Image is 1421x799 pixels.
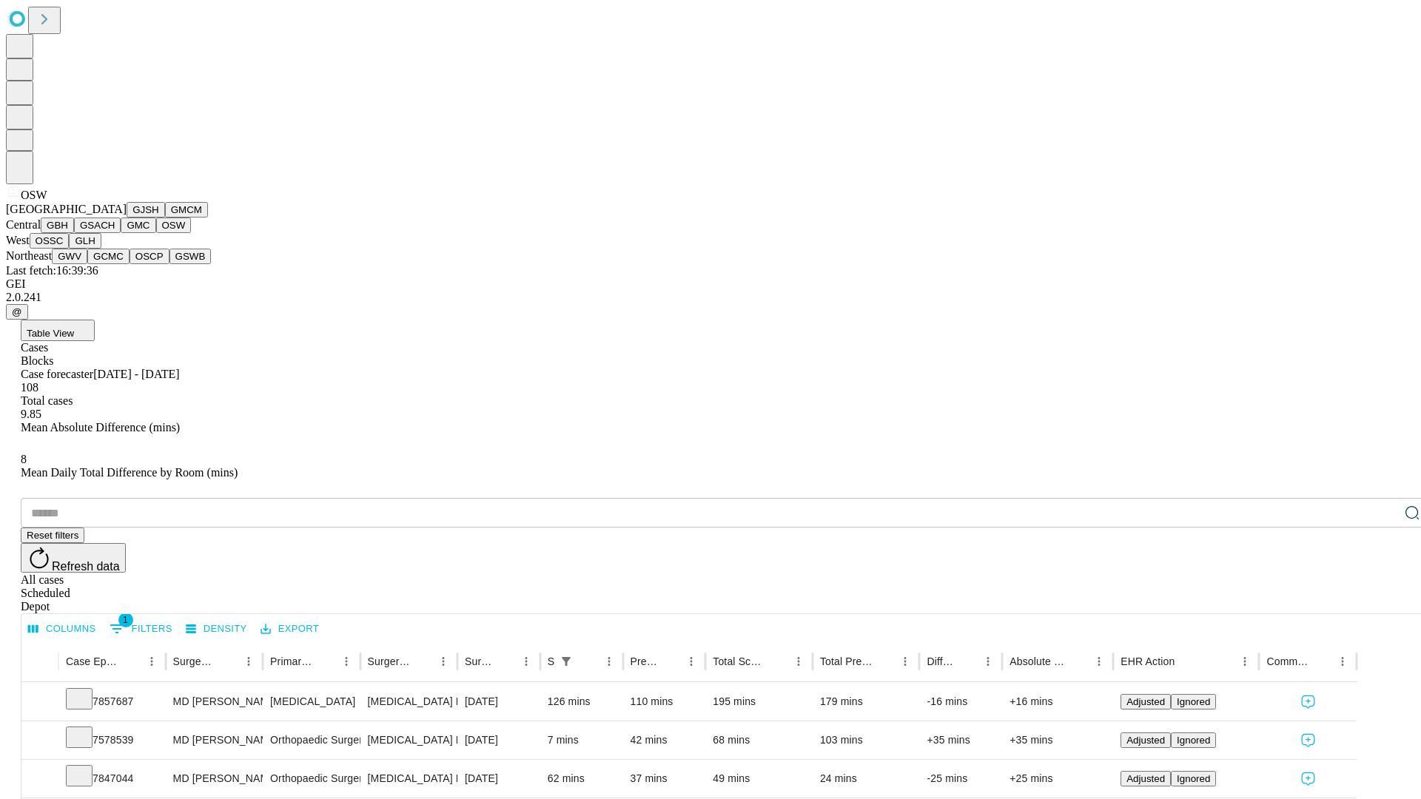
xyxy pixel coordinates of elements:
[681,651,702,672] button: Menu
[127,202,165,218] button: GJSH
[156,218,192,233] button: OSW
[87,249,130,264] button: GCMC
[21,189,47,201] span: OSW
[1311,651,1332,672] button: Sort
[1010,721,1106,759] div: +35 mins
[368,760,450,798] div: [MEDICAL_DATA] MEDIAL OR LATERAL MENISCECTOMY
[548,721,616,759] div: 7 mins
[66,760,158,798] div: 7847044
[495,651,516,672] button: Sort
[41,218,74,233] button: GBH
[927,760,995,798] div: -25 mins
[21,381,38,394] span: 108
[169,249,212,264] button: GSWB
[548,760,616,798] div: 62 mins
[368,655,411,667] div: Surgery Name
[1171,732,1216,748] button: Ignored
[118,613,133,627] span: 1
[1177,773,1210,784] span: Ignored
[257,618,323,641] button: Export
[69,233,101,249] button: GLH
[130,249,169,264] button: OSCP
[21,466,238,479] span: Mean Daily Total Difference by Room (mins)
[820,721,913,759] div: 103 mins
[6,249,52,262] span: Northeast
[713,683,805,721] div: 195 mins
[74,218,121,233] button: GSACH
[270,760,352,798] div: Orthopaedic Surgery
[713,721,805,759] div: 68 mins
[106,617,176,641] button: Show filters
[270,655,313,667] div: Primary Service
[1171,771,1216,786] button: Ignored
[1176,651,1197,672] button: Sort
[1332,651,1353,672] button: Menu
[27,328,74,339] span: Table View
[6,264,98,277] span: Last fetch: 16:39:36
[238,651,259,672] button: Menu
[412,651,433,672] button: Sort
[368,683,450,721] div: [MEDICAL_DATA] PARTIAL
[1126,696,1165,707] span: Adjusted
[6,291,1415,304] div: 2.0.241
[820,655,873,667] div: Total Predicted Duration
[1121,732,1171,748] button: Adjusted
[713,655,766,667] div: Total Scheduled Duration
[24,618,100,641] button: Select columns
[315,651,336,672] button: Sort
[465,721,533,759] div: [DATE]
[27,530,78,541] span: Reset filters
[29,728,51,754] button: Expand
[173,721,255,759] div: MD [PERSON_NAME]
[6,203,127,215] span: [GEOGRAPHIC_DATA]
[548,655,554,667] div: Scheduled In Room Duration
[820,683,913,721] div: 179 mins
[927,721,995,759] div: +35 mins
[21,368,93,380] span: Case forecaster
[21,320,95,341] button: Table View
[52,249,87,264] button: GWV
[895,651,916,672] button: Menu
[173,760,255,798] div: MD [PERSON_NAME]
[713,760,805,798] div: 49 mins
[433,651,454,672] button: Menu
[1121,655,1175,667] div: EHR Action
[556,651,577,672] button: Show filters
[1266,655,1309,667] div: Comments
[465,683,533,721] div: [DATE]
[182,618,251,641] button: Density
[173,655,216,667] div: Surgeon Name
[820,760,913,798] div: 24 mins
[1234,651,1255,672] button: Menu
[874,651,895,672] button: Sort
[631,655,659,667] div: Predicted In Room Duration
[165,202,208,218] button: GMCM
[6,277,1415,291] div: GEI
[1010,683,1106,721] div: +16 mins
[1121,771,1171,786] button: Adjusted
[21,543,126,573] button: Refresh data
[788,651,809,672] button: Menu
[66,683,158,721] div: 7857687
[30,233,70,249] button: OSSC
[660,651,681,672] button: Sort
[578,651,599,672] button: Sort
[29,766,51,792] button: Expand
[548,683,616,721] div: 126 mins
[767,651,788,672] button: Sort
[631,683,699,721] div: 110 mins
[957,651,978,672] button: Sort
[1068,651,1089,672] button: Sort
[1177,696,1210,707] span: Ignored
[1126,773,1165,784] span: Adjusted
[1177,735,1210,746] span: Ignored
[218,651,238,672] button: Sort
[336,651,357,672] button: Menu
[599,651,619,672] button: Menu
[927,655,955,667] div: Difference
[21,408,41,420] span: 9.85
[516,651,537,672] button: Menu
[21,453,27,465] span: 8
[270,683,352,721] div: [MEDICAL_DATA]
[368,721,450,759] div: [MEDICAL_DATA] MEDIAL OR LATERAL MENISCECTOMY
